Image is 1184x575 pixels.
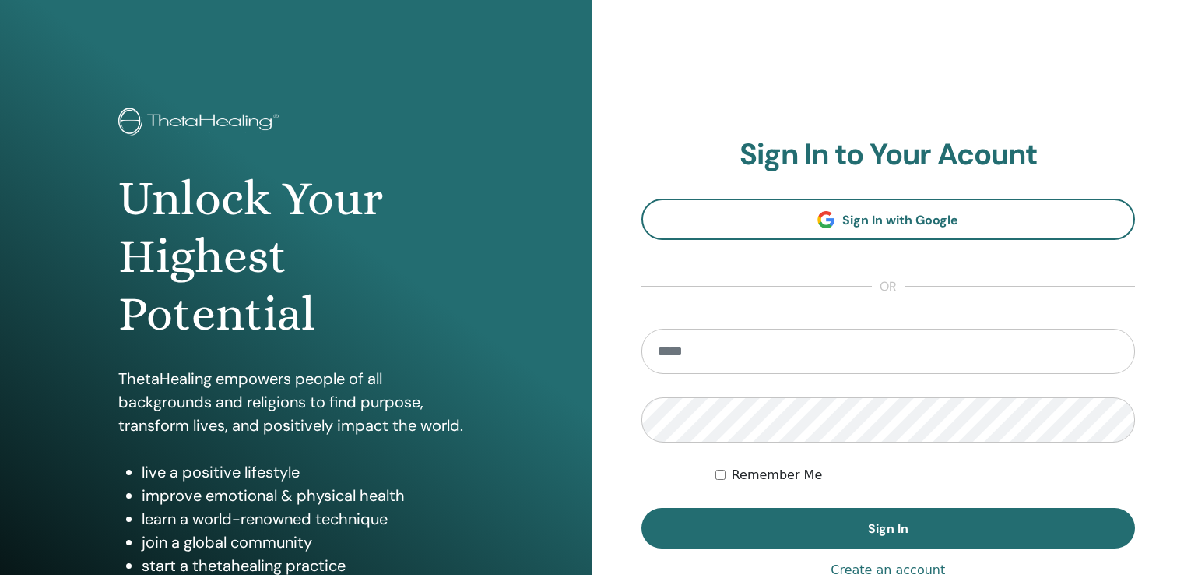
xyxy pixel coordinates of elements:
[118,170,474,344] h1: Unlock Your Highest Potential
[715,466,1135,485] div: Keep me authenticated indefinitely or until I manually logout
[842,212,958,228] span: Sign In with Google
[118,367,474,437] p: ThetaHealing empowers people of all backgrounds and religions to find purpose, transform lives, a...
[142,460,474,484] li: live a positive lifestyle
[142,484,474,507] li: improve emotional & physical health
[872,277,905,296] span: or
[732,466,823,485] label: Remember Me
[641,508,1136,549] button: Sign In
[142,531,474,554] li: join a global community
[868,520,908,537] span: Sign In
[142,507,474,531] li: learn a world-renowned technique
[641,137,1136,173] h2: Sign In to Your Acount
[641,199,1136,240] a: Sign In with Google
